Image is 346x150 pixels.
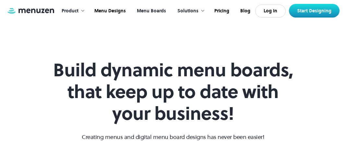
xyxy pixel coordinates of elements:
a: Menu Designs [88,1,131,21]
a: Menu Boards [131,1,171,21]
div: Product [55,1,88,21]
a: Pricing [208,1,234,21]
p: Creating menus and digital menu board designs has never been easier! [82,132,264,141]
div: Product [62,7,78,15]
a: Start Designing [289,4,340,18]
a: Log In [255,5,286,18]
a: Blog [234,1,255,21]
div: Solutions [177,7,198,15]
h1: Build dynamic menu boards, that keep up to date with your business! [49,59,298,125]
div: Solutions [171,1,208,21]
